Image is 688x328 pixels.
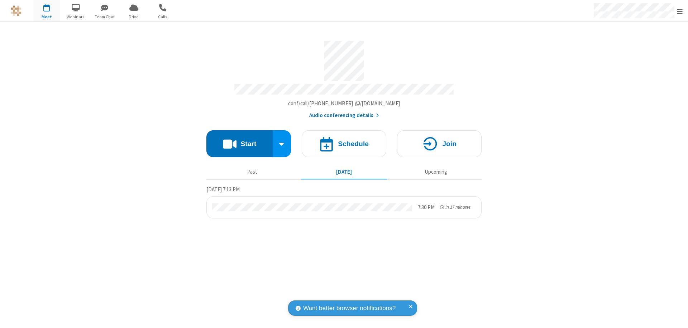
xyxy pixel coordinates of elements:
button: Join [397,130,482,157]
span: Calls [149,14,176,20]
span: Want better browser notifications? [303,304,396,313]
span: Copy my meeting room link [288,100,400,107]
span: Drive [120,14,147,20]
h4: Schedule [338,140,369,147]
button: Copy my meeting room linkCopy my meeting room link [288,100,400,108]
button: Upcoming [393,165,479,179]
button: Past [209,165,296,179]
button: Audio conferencing details [309,111,379,120]
span: Meet [33,14,60,20]
span: Webinars [62,14,89,20]
button: [DATE] [301,165,387,179]
img: QA Selenium DO NOT DELETE OR CHANGE [11,5,21,16]
h4: Start [240,140,256,147]
span: in 17 minutes [445,204,470,210]
section: Account details [206,35,482,120]
section: Today's Meetings [206,185,482,218]
button: Start [206,130,273,157]
span: [DATE] 7:13 PM [206,186,240,193]
div: 7:30 PM [418,203,435,212]
span: Team Chat [91,14,118,20]
button: Schedule [302,130,386,157]
div: Start conference options [273,130,291,157]
h4: Join [442,140,457,147]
